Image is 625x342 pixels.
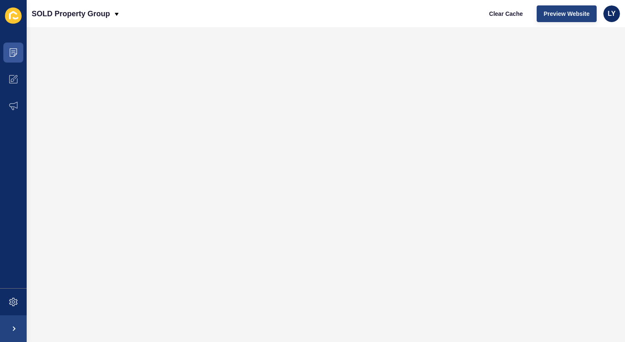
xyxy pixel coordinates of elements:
[32,3,110,24] p: SOLD Property Group
[537,5,597,22] button: Preview Website
[608,10,616,18] span: LY
[544,10,590,18] span: Preview Website
[482,5,530,22] button: Clear Cache
[489,10,523,18] span: Clear Cache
